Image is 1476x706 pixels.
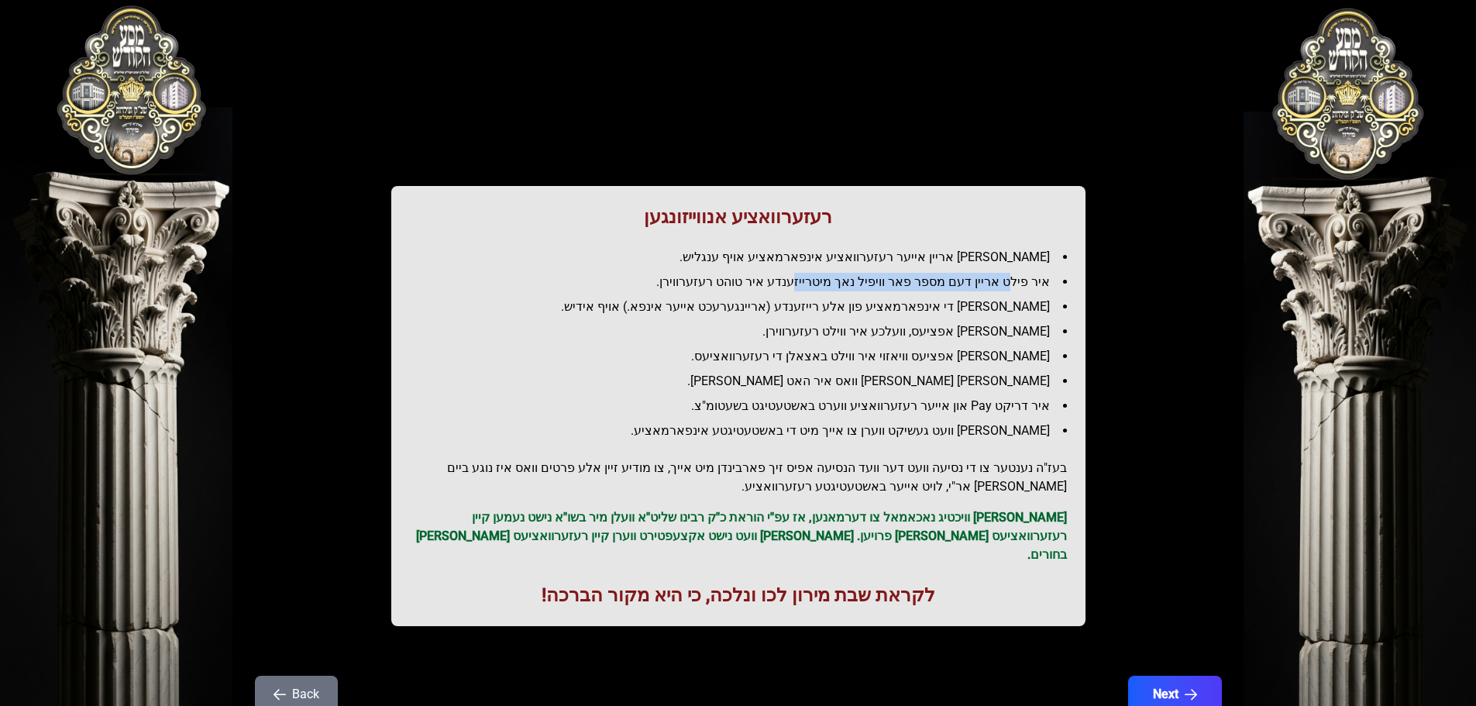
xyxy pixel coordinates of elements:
[410,459,1067,496] h2: בעז"ה נענטער צו די נסיעה וועט דער וועד הנסיעה אפיס זיך פארבינדן מיט אייך, צו מודיע זיין אלע פרטים...
[422,322,1067,341] li: [PERSON_NAME] אפציעס, וועלכע איר ווילט רעזערווירן.
[410,205,1067,229] h1: רעזערוואציע אנווייזונגען
[422,397,1067,415] li: איר דריקט Pay און אייער רעזערוואציע ווערט באשטעטיגט בשעטומ"צ.
[422,273,1067,291] li: איר פילט אריין דעם מספר פאר וויפיל נאך מיטרייזענדע איר טוהט רעזערווירן.
[410,583,1067,608] h1: לקראת שבת מירון לכו ונלכה, כי היא מקור הברכה!
[422,422,1067,440] li: [PERSON_NAME] וועט געשיקט ווערן צו אייך מיט די באשטעטיגטע אינפארמאציע.
[422,372,1067,391] li: [PERSON_NAME] [PERSON_NAME] וואס איר האט [PERSON_NAME].
[422,347,1067,366] li: [PERSON_NAME] אפציעס וויאזוי איר ווילט באצאלן די רעזערוואציעס.
[410,508,1067,564] p: [PERSON_NAME] וויכטיג נאכאמאל צו דערמאנען, אז עפ"י הוראת כ"ק רבינו שליט"א וועלן מיר בשו"א נישט נע...
[422,298,1067,316] li: [PERSON_NAME] די אינפארמאציע פון אלע רייזענדע (אריינגערעכט אייער אינפא.) אויף אידיש.
[422,248,1067,267] li: [PERSON_NAME] אריין אייער רעזערוואציע אינפארמאציע אויף ענגליש.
